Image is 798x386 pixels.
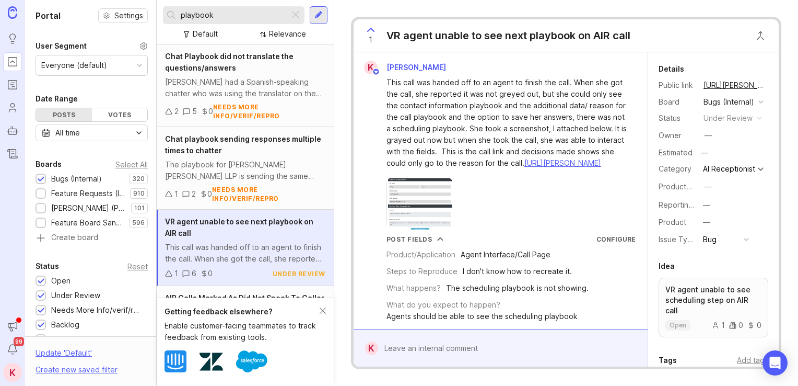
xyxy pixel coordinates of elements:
[157,210,334,286] a: VR agent unable to see next playbook on AIR callThis call was handed off to an agent to finish th...
[165,306,320,317] div: Getting feedback elsewhere?
[446,282,589,294] div: The scheduling playbook is not showing.
[273,269,325,278] div: under review
[51,173,102,185] div: Bugs (Internal)
[55,127,80,139] div: All time
[8,6,17,18] img: Canny Home
[665,285,761,316] p: VR agent unable to see scheduling step on AIR call
[3,29,22,48] a: Ideas
[51,217,124,229] div: Feature Board Sandbox [DATE]
[386,249,455,260] div: Product/Application
[51,334,87,345] div: Candidate
[386,266,457,277] div: Steps to Reproduce
[386,177,453,230] img: https://canny-assets.io/images/33b44ca1b6c73a45932de8c80c627d36.png
[36,108,92,121] div: Posts
[737,355,768,366] div: Add tags
[51,188,125,199] div: Feature Requests (Internal)
[157,127,334,210] a: Chat playbook sending responses multiple times to chatterThe playbook for [PERSON_NAME] [PERSON_N...
[698,146,711,160] div: —
[386,235,432,244] div: Post Fields
[703,112,753,124] div: under review
[659,80,695,91] div: Public link
[3,75,22,94] a: Roadmaps
[207,188,212,200] div: 0
[174,188,178,200] div: 1
[51,319,79,331] div: Backlog
[386,235,444,244] button: Post Fields
[524,158,601,167] a: [URL][PERSON_NAME]
[372,68,380,76] img: member badge
[165,242,325,265] div: This call was handed off to an agent to finish the call. When she got the call, she reported it w...
[386,311,578,322] div: Agents should be able to see the scheduling playbook
[596,235,636,243] a: Configure
[213,103,325,120] div: needs more info/verif/repro
[36,9,61,22] h1: Portal
[3,317,22,336] button: Announcements
[712,322,725,329] div: 1
[165,350,186,372] img: Intercom logo
[165,217,313,237] span: VR agent unable to see next playbook on AIR call
[165,320,320,343] div: Enable customer-facing teammates to track feedback from existing tools.
[51,202,126,214] div: [PERSON_NAME] (Public)
[3,144,22,163] a: Changelog
[131,129,147,137] svg: toggle icon
[659,218,686,226] label: Product
[703,165,755,173] div: AI Receptionist
[701,180,715,194] button: ProductboardID
[36,347,92,364] div: Update ' Default '
[36,93,78,105] div: Date Range
[98,8,148,23] button: Settings
[199,350,223,373] img: Zendesk logo
[659,112,695,124] div: Status
[703,96,754,108] div: Bugs (Internal)
[358,61,454,74] a: K[PERSON_NAME]
[165,293,324,314] span: AIR Calls Marked As Did Not Speak To Caller - Unable to Access Playbook
[192,188,196,200] div: 2
[208,268,213,279] div: 0
[51,304,143,316] div: Needs More Info/verif/repro
[193,28,218,40] div: Default
[386,327,429,339] div: Workaround
[181,9,285,21] input: Search...
[165,52,294,72] span: Chat Playbook did not translate the questions/answers
[133,189,145,198] p: 910
[3,52,22,71] a: Portal
[703,199,710,211] div: —
[3,363,22,382] button: K
[762,350,788,376] div: Open Intercom Messenger
[157,44,334,127] a: Chat Playbook did not translate the questions/answers[PERSON_NAME] had a Spanish-speaking chatter...
[3,121,22,140] a: Autopilot
[14,337,24,346] span: 99
[703,217,710,228] div: —
[36,40,87,52] div: User Segment
[36,364,118,376] div: Create new saved filter
[157,286,334,362] a: AIR Calls Marked As Did Not Speak To Caller - Unable to Access PlaybookAIR calls being handed off...
[386,28,630,43] div: VR agent unable to see next playbook on AIR call
[659,260,675,273] div: Idea
[132,175,145,183] p: 320
[174,268,178,279] div: 1
[750,25,771,46] button: Close button
[212,185,325,203] div: needs more info/verif/repro
[670,321,686,330] p: open
[659,163,695,175] div: Category
[659,182,714,191] label: ProductboardID
[51,275,71,287] div: Open
[659,96,695,108] div: Board
[165,134,321,155] span: Chat playbook sending responses multiple times to chatter
[369,34,372,46] span: 1
[36,234,148,243] a: Create board
[386,299,500,311] div: What do you expect to happen?
[165,159,325,182] div: The playbook for [PERSON_NAME] [PERSON_NAME] LLP is sending the same information multiple times t...
[659,354,677,367] div: Tags
[192,106,197,117] div: 5
[386,77,627,169] div: This call was handed off to an agent to finish the call. When she got the call, she reported it w...
[41,60,107,71] div: Everyone (default)
[51,290,100,301] div: Under Review
[364,61,378,74] div: K
[659,200,714,209] label: Reporting Team
[463,266,572,277] div: I don't know how to recreate it.
[3,340,22,359] button: Notifications
[705,181,712,192] div: —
